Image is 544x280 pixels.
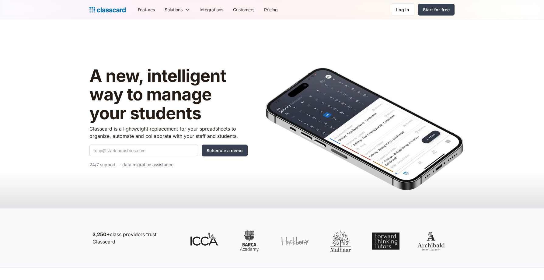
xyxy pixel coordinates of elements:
[89,145,198,156] input: tony@starkindustries.com
[89,67,248,123] h1: A new, intelligent way to manage your students
[89,125,248,140] p: Classcard is a lightweight replacement for your spreadsheets to organize, automate and collaborat...
[89,161,248,168] p: 24/7 support — data migration assistance.
[92,231,178,245] p: class providers trust Classcard
[92,231,110,237] strong: 3,250+
[418,4,455,16] a: Start for free
[423,6,450,13] div: Start for free
[89,5,126,14] a: home
[259,3,283,16] a: Pricing
[195,3,228,16] a: Integrations
[228,3,259,16] a: Customers
[160,3,195,16] div: Solutions
[89,145,248,156] form: Quick Demo Form
[391,3,414,16] a: Log in
[202,145,248,156] input: Schedule a demo
[396,6,409,13] div: Log in
[165,6,183,13] div: Solutions
[133,3,160,16] a: Features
